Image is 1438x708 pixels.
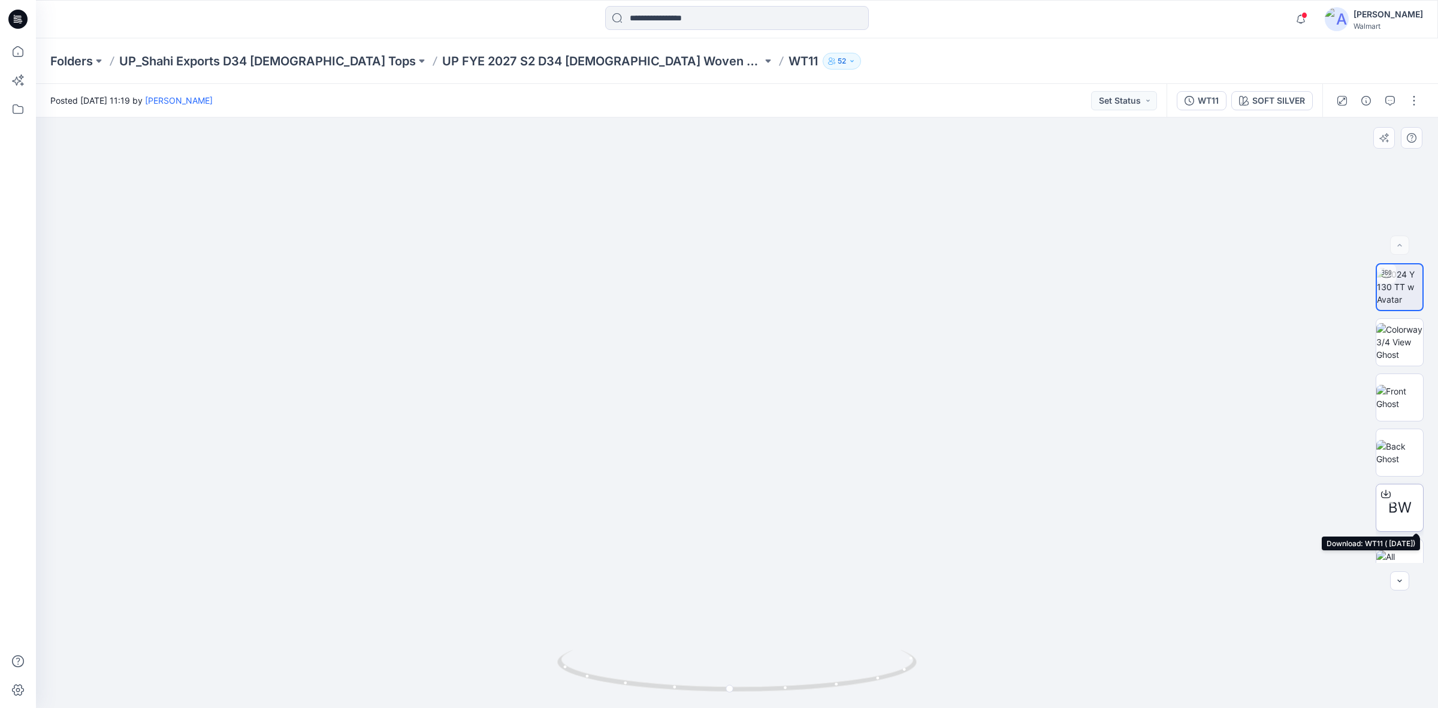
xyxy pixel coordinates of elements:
a: [PERSON_NAME] [145,95,213,106]
div: Walmart [1354,22,1423,31]
button: SOFT SILVER [1231,91,1313,110]
button: Details [1357,91,1376,110]
p: 52 [838,55,846,68]
span: Posted [DATE] 11:19 by [50,94,213,107]
img: Colorway 3/4 View Ghost [1376,323,1423,361]
img: Front Ghost [1376,385,1423,410]
img: All colorways [1376,550,1423,576]
button: WT11 [1177,91,1226,110]
button: 52 [823,53,861,70]
a: UP FYE 2027 S2 D34 [DEMOGRAPHIC_DATA] Woven Tops [442,53,762,70]
span: BW [1388,497,1412,519]
div: SOFT SILVER [1252,94,1305,107]
a: Folders [50,53,93,70]
img: avatar [1325,7,1349,31]
div: WT11 [1198,94,1219,107]
img: 2024 Y 130 TT w Avatar [1377,268,1422,306]
div: [PERSON_NAME] [1354,7,1423,22]
p: WT11 [789,53,818,70]
a: UP_Shahi Exports D34 [DEMOGRAPHIC_DATA] Tops [119,53,416,70]
img: Back Ghost [1376,440,1423,465]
